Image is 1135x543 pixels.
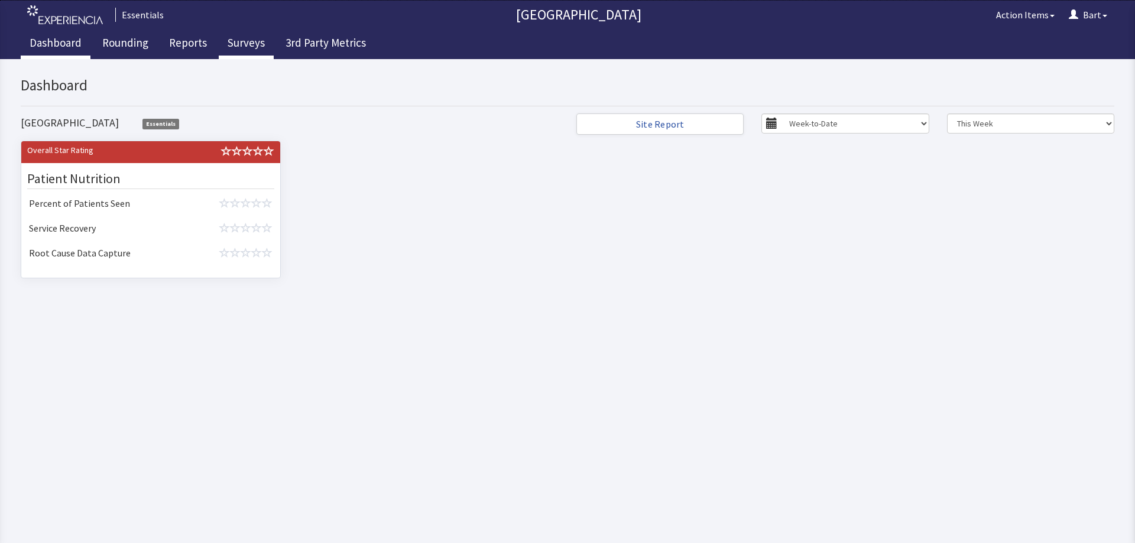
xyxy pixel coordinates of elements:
[219,30,274,59] a: Surveys
[168,5,989,24] p: [GEOGRAPHIC_DATA]
[21,58,119,70] h4: [GEOGRAPHIC_DATA]
[277,30,375,59] a: 3rd Party Metrics
[24,158,186,183] td: Service Recovery
[115,8,164,22] div: Essentials
[576,54,744,76] a: Site Report
[27,5,103,25] img: experiencia_logo.png
[142,60,179,70] span: Essentials
[24,183,186,207] td: Root Cause Data Capture
[160,30,216,59] a: Reports
[27,110,274,130] div: Patient Nutrition
[93,30,157,59] a: Rounding
[989,3,1062,27] button: Action Items
[24,133,186,158] td: Percent of Patients Seen
[18,85,151,97] div: Overall Star Rating
[21,30,90,59] a: Dashboard
[1062,3,1114,27] button: Bart
[21,18,836,35] h2: Dashboard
